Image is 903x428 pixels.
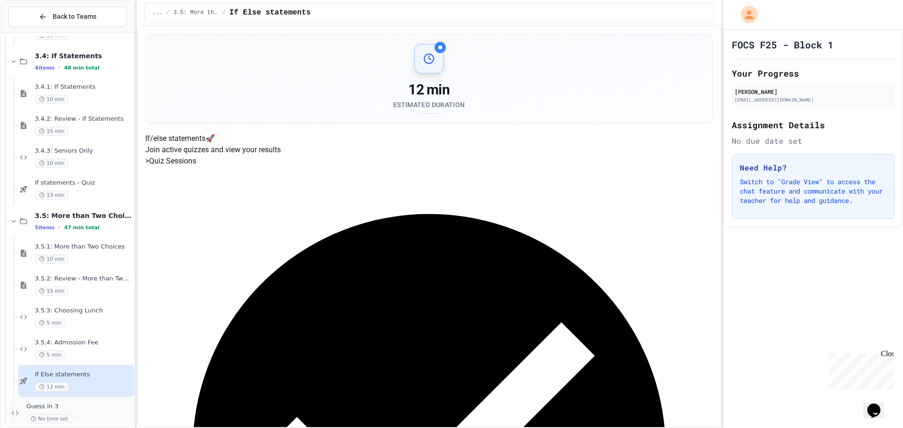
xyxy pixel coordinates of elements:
span: No time set [26,414,72,423]
h1: FOCS F25 - Block 1 [732,38,833,51]
span: 10 min [35,95,69,104]
span: / [222,9,226,16]
span: Guess in 3 [26,403,132,411]
div: [PERSON_NAME] [735,87,892,96]
span: 3.5.4: Admission Fee [35,339,132,347]
span: 3.4.2: Review - If Statements [35,115,132,123]
span: 3.4.1: If Statements [35,83,132,91]
span: • [58,224,60,231]
span: 3.4.3: Seniors Only [35,147,132,155]
iframe: chat widget [825,350,894,389]
span: 5 min [35,319,65,327]
span: 10 min [35,159,69,168]
div: Estimated Duration [393,100,465,109]
span: 48 min total [64,65,99,71]
span: 5 items [35,225,55,231]
div: [EMAIL_ADDRESS][DOMAIN_NAME] [735,96,892,103]
span: / [166,9,169,16]
span: 15 min [35,127,69,136]
span: • [58,64,60,71]
span: If Else statements [35,371,132,379]
span: 15 min [35,287,69,296]
h4: If/else statements 🚀 [145,133,713,144]
h3: Need Help? [740,162,887,173]
div: 12 min [393,81,465,98]
p: Switch to "Grade View" to access the chat feature and communicate with your teacher for help and ... [740,177,887,205]
div: Chat with us now!Close [4,4,65,60]
iframe: chat widget [863,390,894,419]
span: 10 min [35,255,69,264]
span: 4 items [35,65,55,71]
div: No due date set [732,135,895,147]
span: 47 min total [64,225,99,231]
h2: Assignment Details [732,118,895,132]
span: 3.5.2: Review - More than Two Choices [35,275,132,283]
span: 3.5.3: Choosing Lunch [35,307,132,315]
span: 5 min [35,350,65,359]
button: Back to Teams [8,7,127,27]
span: 3.4: If Statements [35,52,132,60]
span: 3.5.1: More than Two Choices [35,243,132,251]
span: If statements - Quiz [35,179,132,187]
span: If Else statements [230,7,311,18]
span: 3.5: More than Two Choices [174,9,219,16]
span: Back to Teams [53,12,96,22]
span: 12 min [35,382,69,391]
p: Join active quizzes and view your results [145,144,713,156]
h2: Your Progress [732,67,895,80]
h5: > Quiz Sessions [145,156,713,167]
span: ... [152,9,163,16]
div: My Account [731,4,760,25]
span: 13 min [35,191,69,200]
span: 3.5: More than Two Choices [35,211,132,220]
